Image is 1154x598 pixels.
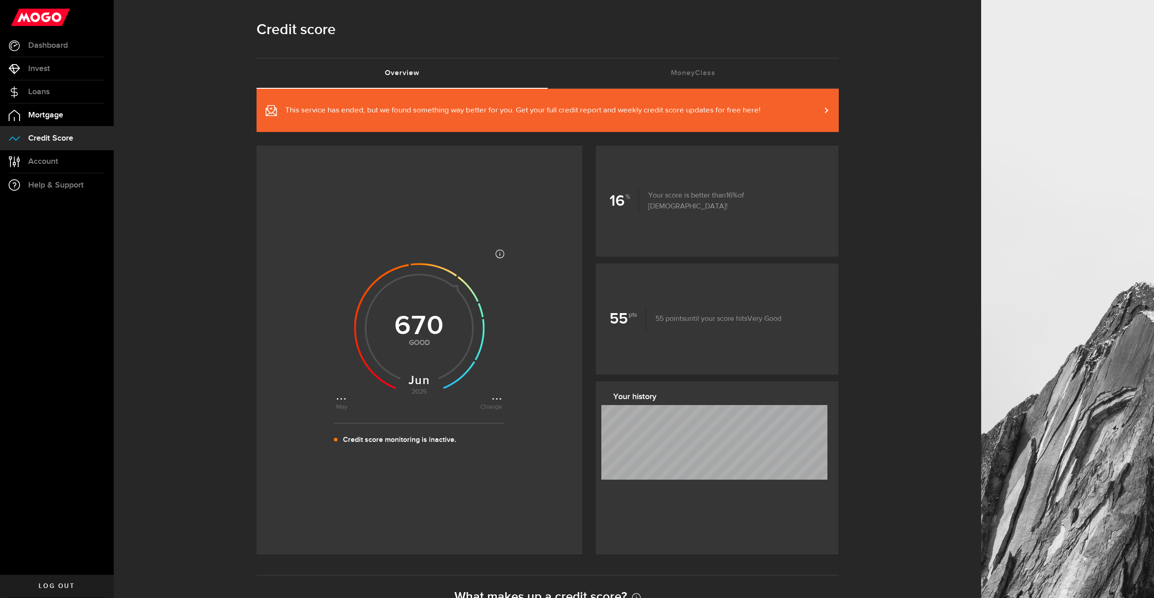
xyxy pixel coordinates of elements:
span: Very Good [747,315,781,323]
a: Overview [257,59,548,88]
span: Help & Support [28,181,84,189]
p: Credit score monitoring is inactive. [343,435,456,446]
span: This service has ended, but we found something way better for you. Get your full credit report an... [285,105,761,116]
span: Log out [39,583,75,589]
p: Your score is better than of [DEMOGRAPHIC_DATA]! [639,190,825,212]
p: until your score hits [646,314,781,324]
span: Mortgage [28,111,63,119]
span: Invest [28,65,50,73]
b: 16 [610,189,639,213]
h1: Credit score [257,18,839,42]
span: 55 points [655,315,685,323]
h3: Your history [613,390,827,404]
span: 16 [726,192,738,199]
b: 55 [610,307,646,331]
a: This service has ended, but we found something way better for you. Get your full credit report an... [257,89,839,132]
span: Account [28,157,58,166]
span: Loans [28,88,50,96]
ul: Tabs Navigation [257,58,839,89]
a: MoneyClass [548,59,839,88]
button: Open LiveChat chat widget [7,4,35,31]
span: Credit Score [28,134,73,142]
span: Dashboard [28,41,68,50]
